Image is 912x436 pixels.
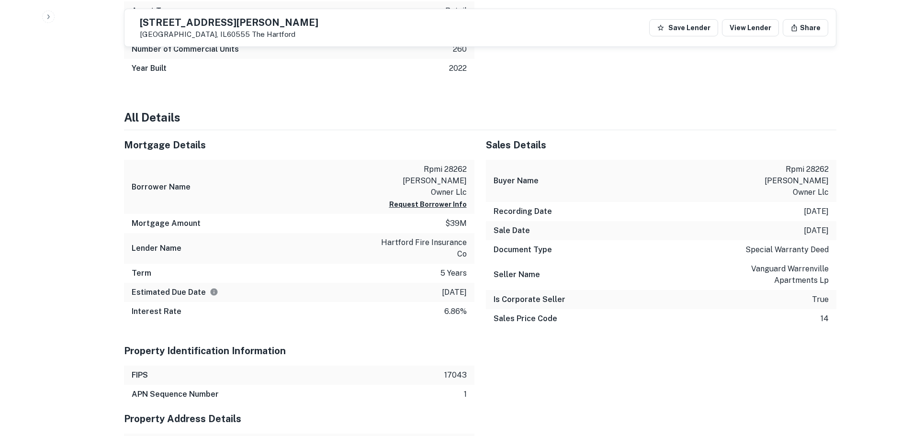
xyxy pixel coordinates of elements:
[464,389,467,400] p: 1
[444,306,467,317] p: 6.86%
[494,175,539,187] h6: Buyer Name
[722,19,779,36] a: View Lender
[252,30,295,38] a: The Hartford
[494,294,565,305] h6: Is Corporate Seller
[804,206,829,217] p: [DATE]
[783,19,828,36] button: Share
[445,5,467,17] p: retail
[494,269,540,280] h6: Seller Name
[132,44,239,55] h6: Number of Commercial Units
[864,359,912,405] iframe: Chat Widget
[494,225,530,236] h6: Sale Date
[812,294,829,305] p: true
[745,244,829,256] p: special warranty deed
[140,30,318,39] p: [GEOGRAPHIC_DATA], IL60555
[140,18,318,27] h5: [STREET_ADDRESS][PERSON_NAME]
[453,44,467,55] p: 260
[494,244,552,256] h6: Document Type
[132,389,219,400] h6: APN Sequence Number
[381,164,467,198] p: rpmi 28262 [PERSON_NAME] owner llc
[132,63,167,74] h6: Year Built
[389,199,467,210] button: Request Borrower Info
[445,218,467,229] p: $39m
[442,287,467,298] p: [DATE]
[494,206,552,217] h6: Recording Date
[743,164,829,198] p: rpmi 28262 [PERSON_NAME] owner llc
[821,313,829,324] p: 14
[132,369,148,381] h6: FIPS
[649,19,718,36] button: Save Lender
[132,181,191,193] h6: Borrower Name
[132,5,175,17] h6: Asset Type
[494,313,557,324] h6: Sales Price Code
[444,369,467,381] p: 17043
[804,225,829,236] p: [DATE]
[124,109,836,126] h4: All Details
[132,243,181,254] h6: Lender Name
[210,288,218,296] svg: Estimate is based on a standard schedule for this type of loan.
[440,268,467,279] p: 5 years
[124,412,474,426] h5: Property Address Details
[132,306,181,317] h6: Interest Rate
[486,138,836,152] h5: Sales Details
[132,287,218,298] h6: Estimated Due Date
[743,263,829,286] p: vanguard warrenville apartments lp
[132,218,201,229] h6: Mortgage Amount
[381,237,467,260] p: hartford fire insurance co
[124,138,474,152] h5: Mortgage Details
[449,63,467,74] p: 2022
[124,344,474,358] h5: Property Identification Information
[132,268,151,279] h6: Term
